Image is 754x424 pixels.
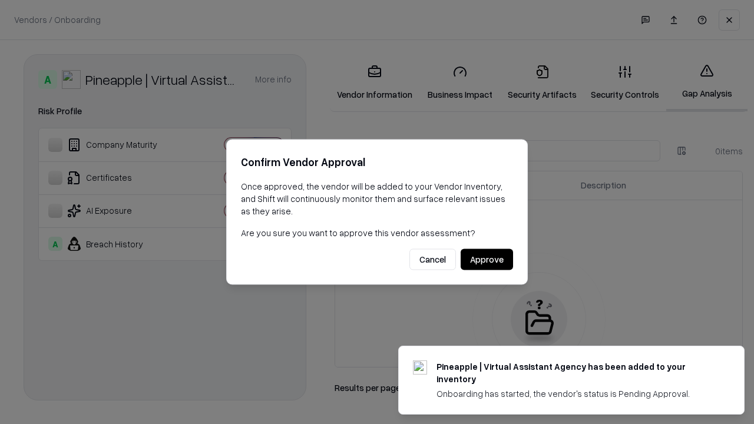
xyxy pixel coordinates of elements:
[241,154,513,171] h2: Confirm Vendor Approval
[409,249,456,270] button: Cancel
[436,387,716,400] div: Onboarding has started, the vendor's status is Pending Approval.
[461,249,513,270] button: Approve
[241,180,513,217] p: Once approved, the vendor will be added to your Vendor Inventory, and Shift will continuously mon...
[413,360,427,375] img: trypineapple.com
[436,360,716,385] div: Pineapple | Virtual Assistant Agency has been added to your inventory
[241,227,513,239] p: Are you sure you want to approve this vendor assessment?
